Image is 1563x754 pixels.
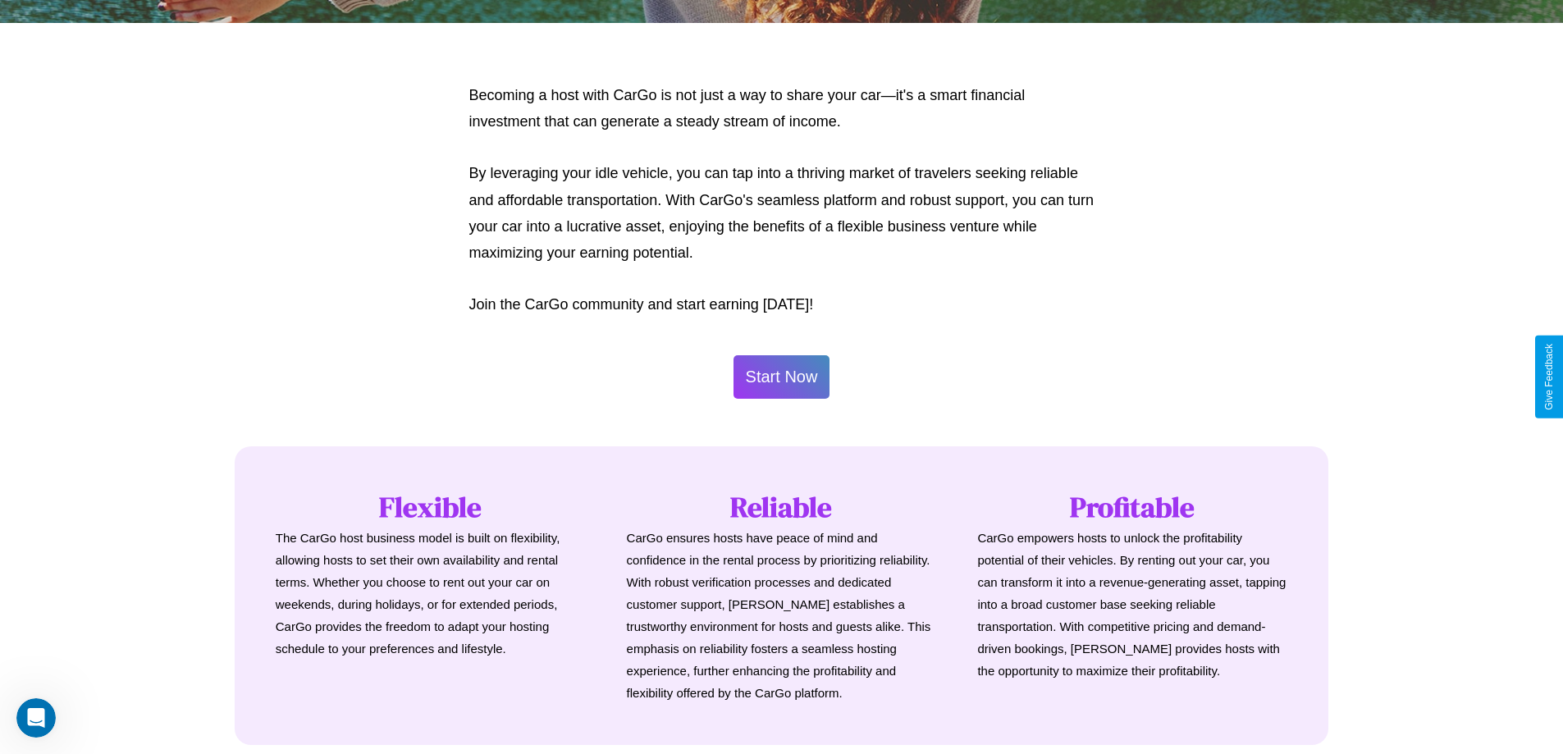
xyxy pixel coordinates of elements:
p: Becoming a host with CarGo is not just a way to share your car—it's a smart financial investment ... [469,82,1095,135]
div: Give Feedback [1543,344,1555,410]
h1: Reliable [627,487,937,527]
p: CarGo empowers hosts to unlock the profitability potential of their vehicles. By renting out your... [977,527,1287,682]
p: CarGo ensures hosts have peace of mind and confidence in the rental process by prioritizing relia... [627,527,937,704]
p: The CarGo host business model is built on flexibility, allowing hosts to set their own availabili... [276,527,586,660]
h1: Profitable [977,487,1287,527]
h1: Flexible [276,487,586,527]
iframe: Intercom live chat [16,698,56,738]
p: Join the CarGo community and start earning [DATE]! [469,291,1095,318]
button: Start Now [734,355,830,399]
p: By leveraging your idle vehicle, you can tap into a thriving market of travelers seeking reliable... [469,160,1095,267]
